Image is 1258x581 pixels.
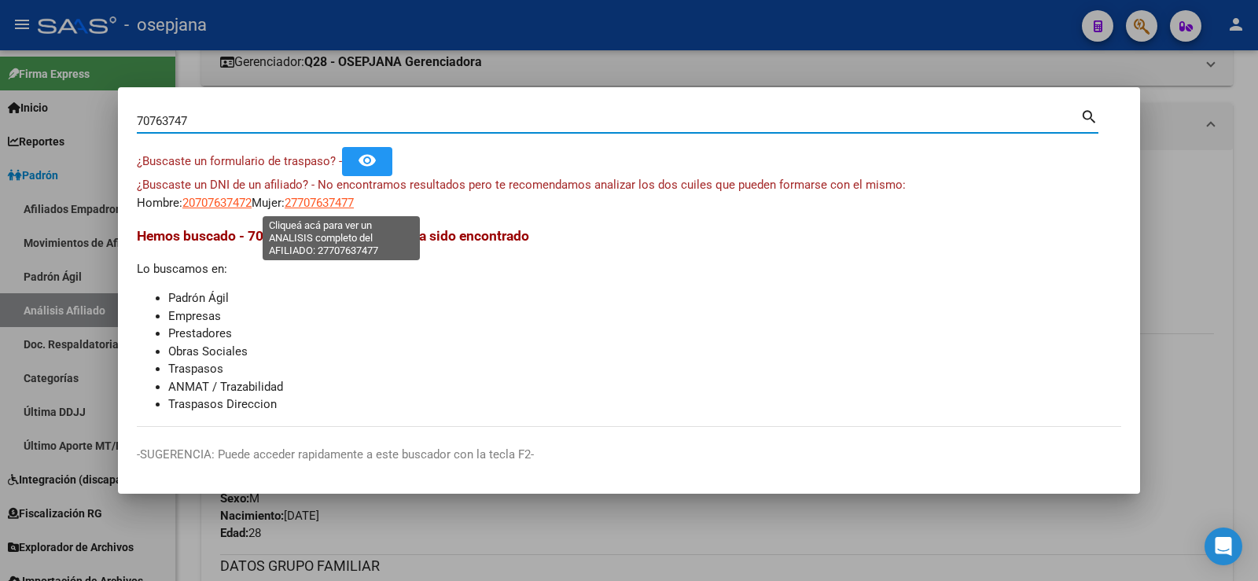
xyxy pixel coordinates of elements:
li: Obras Sociales [168,343,1121,361]
li: Prestadores [168,325,1121,343]
div: Lo buscamos en: [137,226,1121,414]
li: Padrón Ágil [168,289,1121,307]
div: Open Intercom Messenger [1205,528,1242,565]
span: 27707637477 [285,196,354,210]
span: ¿Buscaste un formulario de traspaso? - [137,154,342,168]
span: ¿Buscaste un DNI de un afiliado? - No encontramos resultados pero te recomendamos analizar los do... [137,178,906,192]
li: Traspasos [168,360,1121,378]
div: Hombre: Mujer: [137,176,1121,211]
li: ANMAT / Trazabilidad [168,378,1121,396]
mat-icon: remove_red_eye [358,151,377,170]
p: -SUGERENCIA: Puede acceder rapidamente a este buscador con la tecla F2- [137,446,1121,464]
span: 20707637472 [182,196,252,210]
mat-icon: search [1080,106,1098,125]
li: Traspasos Direccion [168,395,1121,414]
li: Empresas [168,307,1121,325]
span: Hemos buscado - 70763747 - y el mismo no ha sido encontrado [137,228,529,244]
